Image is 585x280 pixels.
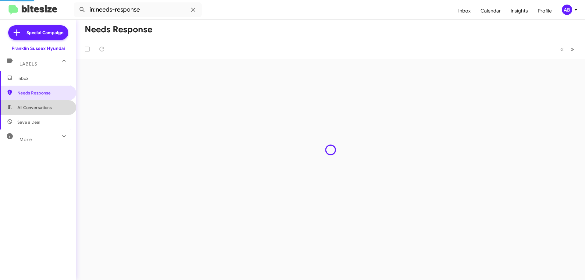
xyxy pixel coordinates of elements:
div: AB [562,5,572,15]
span: All Conversations [17,105,52,111]
input: Search [74,2,202,17]
span: Special Campaign [27,30,63,36]
span: Labels [19,61,37,67]
a: Calendar [476,2,506,20]
a: Inbox [453,2,476,20]
span: » [571,45,574,53]
div: Franklin Sussex Hyundai [12,45,65,51]
a: Special Campaign [8,25,68,40]
button: Next [567,43,578,55]
h1: Needs Response [85,25,152,34]
span: Needs Response [17,90,69,96]
span: More [19,137,32,142]
a: Profile [533,2,557,20]
nav: Page navigation example [557,43,578,55]
span: Inbox [17,75,69,81]
span: Save a Deal [17,119,40,125]
a: Insights [506,2,533,20]
button: AB [557,5,578,15]
button: Previous [557,43,567,55]
span: « [560,45,564,53]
